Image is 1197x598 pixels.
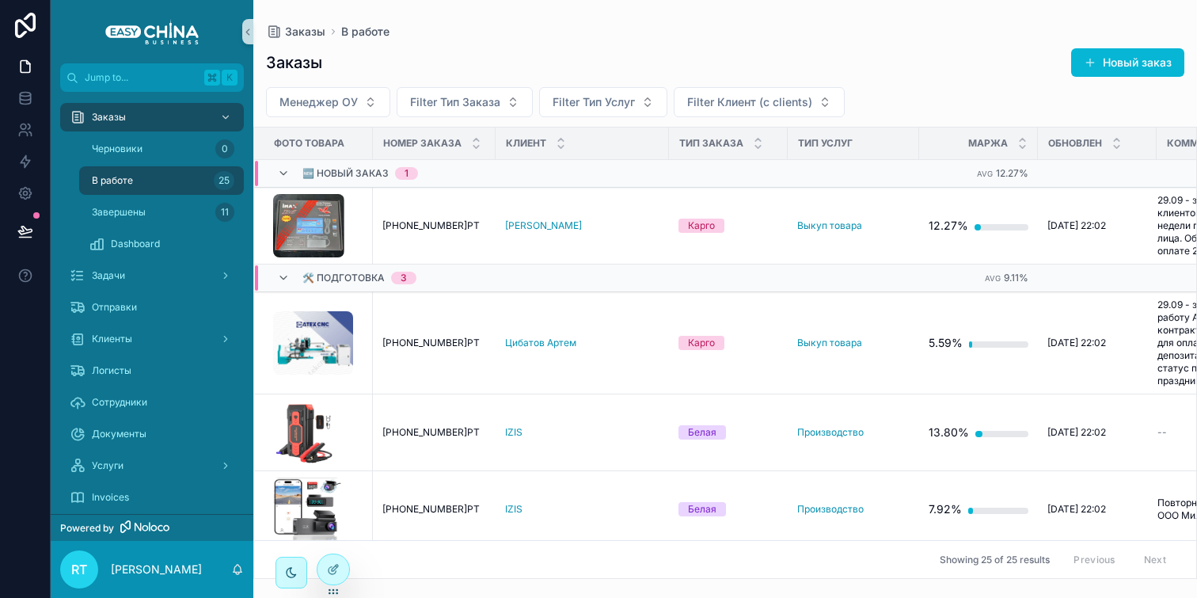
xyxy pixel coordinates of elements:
[1047,503,1147,516] a: [DATE] 22:02
[798,137,853,150] span: Тип Услуг
[60,451,244,480] a: Услуги
[60,388,244,417] a: Сотрудники
[929,417,1028,448] a: 13.80%
[539,87,667,117] button: Select Button
[382,219,480,232] span: [PHONE_NUMBER]РТ
[382,503,486,516] a: [PHONE_NUMBER]РТ
[92,301,137,314] span: Отправки
[929,210,1028,242] a: 12.27%
[1047,219,1106,232] span: [DATE] 22:02
[1157,426,1167,439] span: --
[505,426,659,439] a: IZIS
[111,562,202,577] p: [PERSON_NAME]
[1047,337,1106,349] span: [DATE] 22:02
[92,459,123,472] span: Услуги
[977,169,993,178] small: Avg
[405,167,408,180] div: 1
[382,426,480,439] span: [PHONE_NUMBER]РТ
[60,261,244,290] a: Задачи
[273,478,341,541] img: Monosnap-IZIS---регистраторы-от-18.10.2024---Google-Таблицы-2024-12-23-17-57-26.png
[505,337,576,349] a: Цибатов Артем
[797,219,862,232] a: Выкуп товара
[111,238,160,250] span: Dashboard
[678,425,778,440] a: Белая
[60,420,244,448] a: Документы
[51,514,253,541] a: Powered by
[60,325,244,353] a: Клиенты
[382,219,486,232] a: [PHONE_NUMBER]РТ
[797,503,910,516] a: Производство
[382,503,480,516] span: [PHONE_NUMBER]РТ
[382,426,486,439] a: [PHONE_NUMBER]РТ
[929,493,1028,525] a: 7.92%
[79,230,244,258] a: Dashboard
[401,272,407,284] div: 3
[223,71,236,84] span: K
[1048,137,1102,150] span: Обновлен
[688,425,716,440] div: Белая
[92,364,131,377] span: Логисты
[968,137,1008,150] span: Маржа
[688,336,715,350] div: Карго
[92,396,147,409] span: Сотрудники
[266,87,390,117] button: Select Button
[60,522,114,535] span: Powered by
[92,206,146,219] span: Завершены
[678,219,778,233] a: Карго
[940,554,1050,566] span: Showing 25 of 25 results
[51,92,253,514] div: scrollable content
[79,198,244,227] a: Завершены11
[60,63,244,92] button: Jump to...K
[505,503,659,516] a: IZIS
[71,560,87,579] span: RT
[1004,272,1028,284] span: 9.11%
[505,219,582,232] a: [PERSON_NAME]
[996,167,1028,179] span: 12.27%
[687,94,812,110] span: Filter Клиент (с clients)
[341,24,389,40] a: В работе
[797,337,910,349] a: Выкуп товара
[92,111,126,124] span: Заказы
[929,210,968,242] div: 12.27%
[797,337,862,349] span: Выкуп товара
[1047,337,1147,349] a: [DATE] 22:02
[273,311,363,375] a: CleanShot-2025-09-29-at-15.31.49@2x.png
[274,137,344,150] span: Фото Товара
[273,194,363,257] a: imax.jpg
[266,24,325,40] a: Заказы
[505,426,522,439] a: IZIS
[279,94,358,110] span: Менеджер ОУ
[410,94,500,110] span: Filter Тип Заказа
[797,426,864,439] span: Производство
[1071,48,1184,77] button: Новый заказ
[678,502,778,516] a: Белая
[674,87,845,117] button: Select Button
[553,94,635,110] span: Filter Тип Услуг
[929,417,969,448] div: 13.80%
[85,71,198,84] span: Jump to...
[92,269,125,282] span: Задачи
[382,337,480,349] span: [PHONE_NUMBER]РТ
[688,502,716,516] div: Белая
[302,167,389,180] span: 🆕 Новый заказ
[215,139,234,158] div: 0
[105,19,199,44] img: App logo
[797,503,864,516] a: Производство
[505,337,659,349] a: Цибатов Артем
[302,272,385,284] span: 🛠 Подготовка
[79,135,244,163] a: Черновики0
[929,327,1028,359] a: 5.59%
[60,356,244,385] a: Логисты
[929,493,962,525] div: 7.92%
[505,503,522,516] span: IZIS
[92,491,129,504] span: Invoices
[92,333,132,345] span: Клиенты
[285,24,325,40] span: Заказы
[79,166,244,195] a: В работе25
